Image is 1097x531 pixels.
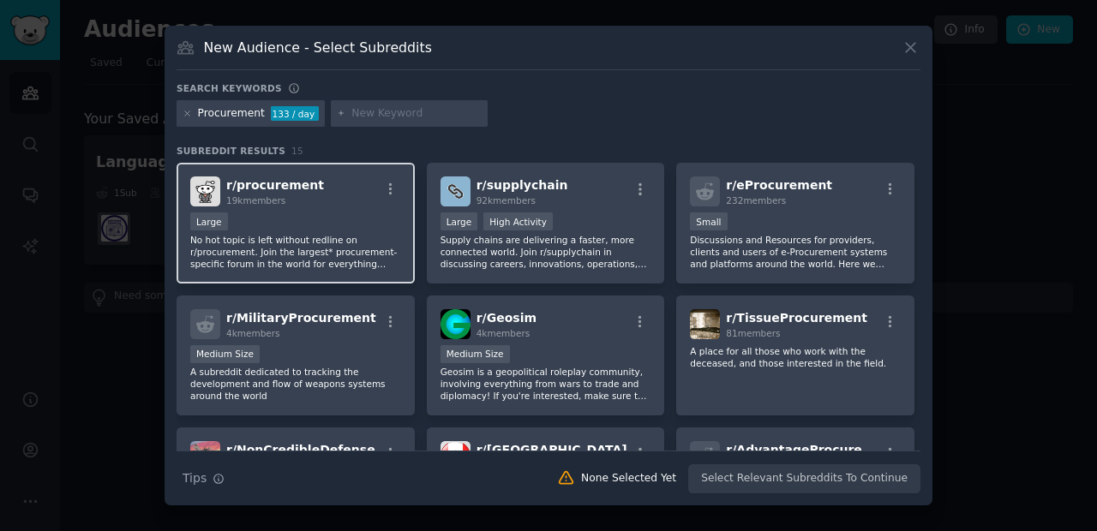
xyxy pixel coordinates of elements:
img: NonCredibleDefense [190,441,220,471]
div: Procurement [198,106,265,122]
div: 133 / day [271,106,319,122]
p: No hot topic is left without redline on r/procurement. Join the largest* procurement-specific for... [190,234,401,270]
div: Medium Size [441,345,510,363]
span: 4k members [477,328,531,338]
span: r/ AdvantageProcurement [726,443,896,456]
span: 92k members [477,195,536,206]
span: 232 members [726,195,786,206]
img: Geosim [441,309,471,339]
p: A subreddit dedicated to tracking the development and flow of weapons systems around the world [190,366,401,402]
p: Supply chains are delivering a faster, more connected world. Join r/supplychain in discussing car... [441,234,651,270]
button: Tips [177,463,231,493]
div: Large [190,212,228,230]
input: New Keyword [351,106,482,122]
span: r/ Geosim [477,311,537,325]
div: Small [690,212,727,230]
span: Tips [183,469,207,487]
span: 4k members [226,328,280,338]
span: 81 members [726,328,780,338]
h3: New Audience - Select Subreddits [204,39,432,57]
div: Large [441,212,478,230]
div: None Selected Yet [581,471,676,486]
img: canada [441,441,471,471]
div: High Activity [483,212,553,230]
span: r/ procurement [226,178,324,192]
p: Geosim is a geopolitical roleplay community, involving everything from wars to trade and diplomac... [441,366,651,402]
span: 19k members [226,195,285,206]
div: Medium Size [190,345,260,363]
span: r/ NonCredibleDefense [226,443,375,456]
span: r/ MilitaryProcurement [226,311,376,325]
span: r/ supplychain [477,178,568,192]
h3: Search keywords [177,82,282,94]
span: r/ eProcurement [726,178,832,192]
p: Discussions and Resources for providers, clients and users of e-Procurement systems and platforms... [690,234,901,270]
span: Subreddit Results [177,145,285,157]
p: A place for all those who work with the deceased, and those interested in the field. [690,345,901,369]
span: r/ [GEOGRAPHIC_DATA] [477,443,627,456]
span: 15 [291,146,303,156]
span: r/ TissueProcurement [726,311,867,325]
img: procurement [190,176,220,206]
img: TissueProcurement [690,309,720,339]
img: supplychain [441,176,471,206]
